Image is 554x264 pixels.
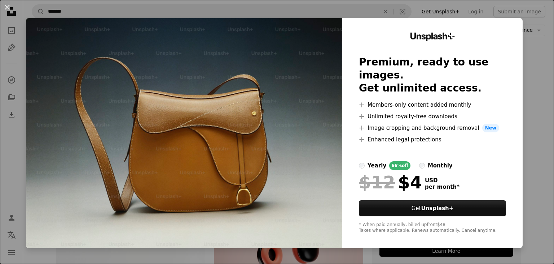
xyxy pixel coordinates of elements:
[482,124,500,132] span: New
[359,163,365,169] input: yearly66%off
[359,222,506,234] div: * When paid annually, billed upfront $48 Taxes where applicable. Renews automatically. Cancel any...
[421,205,453,212] strong: Unsplash+
[359,173,395,192] span: $12
[389,161,410,170] div: 66% off
[425,184,460,190] span: per month *
[359,101,506,109] li: Members-only content added monthly
[359,135,506,144] li: Enhanced legal protections
[428,161,453,170] div: monthly
[359,56,506,95] h2: Premium, ready to use images. Get unlimited access.
[368,161,386,170] div: yearly
[359,173,422,192] div: $4
[359,124,506,132] li: Image cropping and background removal
[359,112,506,121] li: Unlimited royalty-free downloads
[425,177,460,184] span: USD
[419,163,425,169] input: monthly
[359,200,506,216] button: GetUnsplash+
